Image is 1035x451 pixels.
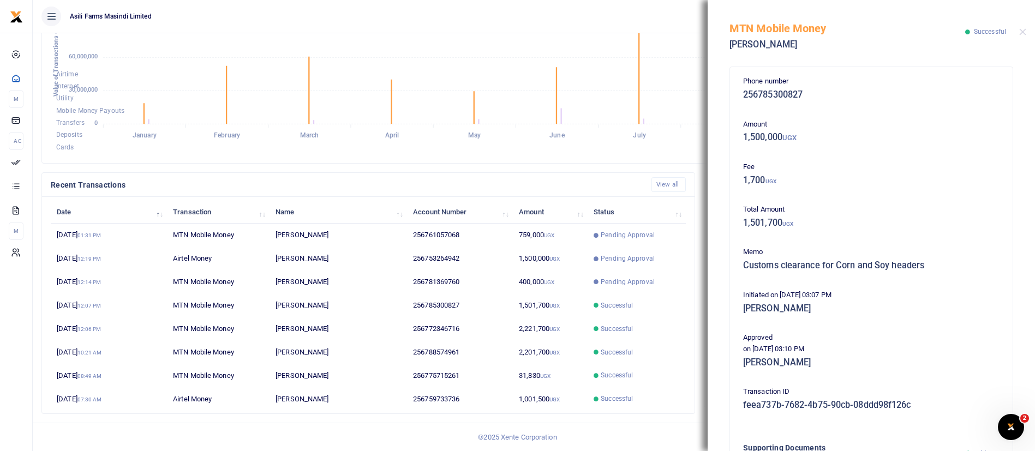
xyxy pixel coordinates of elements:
[407,364,513,387] td: 256775715261
[743,246,1000,258] p: Memo
[270,224,407,247] td: [PERSON_NAME]
[549,396,560,402] small: UGX
[51,317,167,341] td: [DATE]
[513,317,588,341] td: 2,221,700
[56,95,74,103] span: Utility
[782,221,793,227] small: UGX
[77,350,102,356] small: 10:21 AM
[743,161,1000,173] p: Fee
[549,326,560,332] small: UGX
[743,386,1000,398] p: Transaction ID
[544,232,554,238] small: UGX
[540,373,551,379] small: UGX
[513,364,588,387] td: 31,830
[385,132,399,140] tspan: April
[743,204,1000,215] p: Total Amount
[513,247,588,270] td: 1,500,000
[601,300,633,310] span: Successful
[77,279,101,285] small: 12:14 PM
[167,294,270,317] td: MTN Mobile Money
[549,256,560,262] small: UGX
[167,200,270,224] th: Transaction: activate to sort column ascending
[407,341,513,364] td: 256788574961
[51,294,167,317] td: [DATE]
[133,132,157,140] tspan: January
[544,279,554,285] small: UGX
[51,179,643,191] h4: Recent Transactions
[9,222,23,240] li: M
[167,247,270,270] td: Airtel Money
[407,200,513,224] th: Account Number: activate to sort column ascending
[407,224,513,247] td: 256761057068
[77,303,101,309] small: 12:07 PM
[167,317,270,341] td: MTN Mobile Money
[765,178,776,184] small: UGX
[743,344,1000,355] p: on [DATE] 03:10 PM
[51,224,167,247] td: [DATE]
[1020,414,1029,423] span: 2
[513,224,588,247] td: 759,000
[51,270,167,294] td: [DATE]
[407,247,513,270] td: 256753264942
[513,341,588,364] td: 2,201,700
[601,347,633,357] span: Successful
[9,132,23,150] li: Ac
[167,270,270,294] td: MTN Mobile Money
[513,270,588,294] td: 400,000
[513,200,588,224] th: Amount: activate to sort column ascending
[407,270,513,294] td: 256781369760
[601,277,655,287] span: Pending Approval
[270,341,407,364] td: [PERSON_NAME]
[69,53,98,60] tspan: 60,000,000
[601,230,655,240] span: Pending Approval
[270,387,407,410] td: [PERSON_NAME]
[601,324,633,334] span: Successful
[468,132,481,140] tspan: May
[270,270,407,294] td: [PERSON_NAME]
[10,10,23,23] img: logo-small
[56,70,78,78] span: Airtime
[56,119,85,127] span: Transfers
[743,76,1000,87] p: Phone number
[743,119,1000,130] p: Amount
[270,294,407,317] td: [PERSON_NAME]
[1019,28,1026,35] button: Close
[513,387,588,410] td: 1,001,500
[51,364,167,387] td: [DATE]
[743,218,1000,228] h5: 1,501,700
[651,177,686,192] a: View all
[10,12,23,20] a: logo-small logo-large logo-large
[56,107,124,115] span: Mobile Money Payouts
[94,119,98,127] tspan: 0
[270,364,407,387] td: [PERSON_NAME]
[69,86,98,93] tspan: 30,000,000
[51,341,167,364] td: [DATE]
[167,364,270,387] td: MTN Mobile Money
[51,247,167,270] td: [DATE]
[77,256,101,262] small: 12:19 PM
[56,131,82,139] span: Deposits
[743,357,1000,368] h5: [PERSON_NAME]
[743,290,1000,301] p: Initiated on [DATE] 03:07 PM
[743,175,1000,186] h5: 1,700
[270,317,407,341] td: [PERSON_NAME]
[407,294,513,317] td: 256785300827
[214,132,240,140] tspan: February
[974,28,1006,35] span: Successful
[77,373,102,379] small: 08:49 AM
[729,39,965,50] h5: [PERSON_NAME]
[167,387,270,410] td: Airtel Money
[56,143,74,151] span: Cards
[300,132,319,140] tspan: March
[998,414,1024,440] iframe: Intercom live chat
[270,247,407,270] td: [PERSON_NAME]
[77,396,102,402] small: 07:30 AM
[782,134,797,142] small: UGX
[729,22,965,35] h5: MTN Mobile Money
[9,90,23,108] li: M
[601,394,633,404] span: Successful
[549,132,565,140] tspan: June
[743,89,1000,100] h5: 256785300827
[601,370,633,380] span: Successful
[51,387,167,410] td: [DATE]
